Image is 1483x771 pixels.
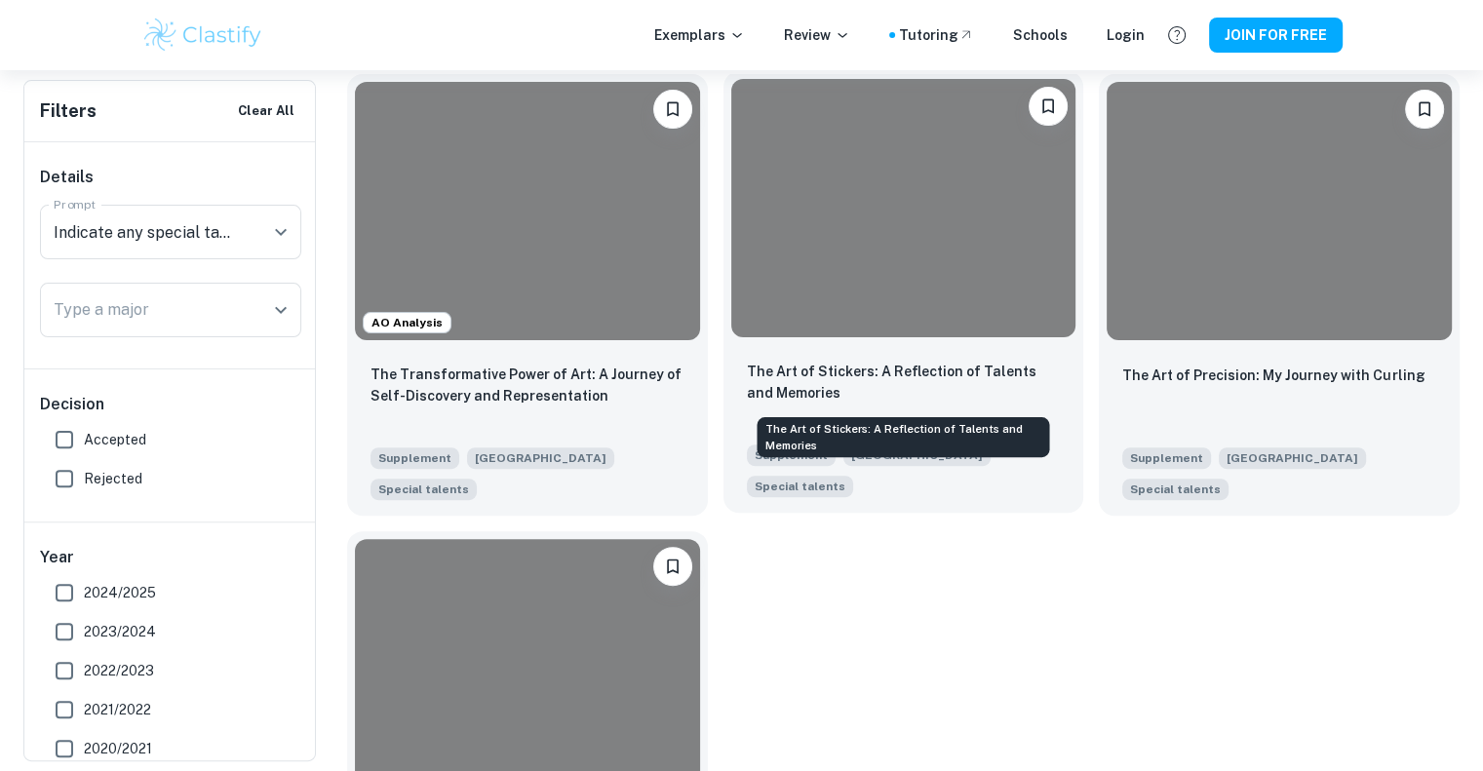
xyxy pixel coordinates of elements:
div: The Art of Stickers: A Reflection of Talents and Memories [757,417,1049,457]
p: Review [784,24,850,46]
button: Please log in to bookmark exemplars [1029,87,1068,126]
button: Open [267,296,294,324]
span: 2024/2025 [84,582,156,603]
button: Please log in to bookmark exemplars [1405,90,1444,129]
label: Prompt [54,196,97,212]
p: Exemplars [654,24,745,46]
span: Special talents [755,478,845,495]
span: Supplement [747,444,836,466]
p: The Art of Precision: My Journey with Curling [1122,365,1424,386]
img: Clastify logo [141,16,265,55]
button: Please log in to bookmark exemplars [653,90,692,129]
span: Rejected [84,468,142,489]
p: The Art of Stickers: A Reflection of Talents and Memories [747,361,1061,404]
span: Indicate any special talents or skills you possess. [747,474,853,497]
h6: Details [40,166,301,189]
button: Open [267,218,294,246]
button: JOIN FOR FREE [1209,18,1343,53]
h6: Decision [40,393,301,416]
a: Please log in to bookmark exemplarsThe Art of Precision: My Journey with CurlingSupplement[GEOGRA... [1099,74,1460,516]
a: Tutoring [899,24,974,46]
span: Special talents [1130,481,1221,498]
span: Indicate any special talents or skills you possess. [371,477,477,500]
span: 2021/2022 [84,699,151,720]
button: Help and Feedback [1160,19,1193,52]
span: [GEOGRAPHIC_DATA] [1219,447,1366,469]
span: Accepted [84,429,146,450]
span: 2020/2021 [84,738,152,759]
span: Special talents [378,481,469,498]
span: Supplement [371,447,459,469]
a: Please log in to bookmark exemplarsThe Art of Stickers: A Reflection of Talents and MemoriesSuppl... [723,74,1084,516]
span: AO Analysis [364,314,450,331]
p: The Transformative Power of Art: A Journey of Self-Discovery and Representation [371,364,684,406]
button: Please log in to bookmark exemplars [653,547,692,586]
span: Supplement [1122,447,1211,469]
h6: Filters [40,97,97,125]
span: 2023/2024 [84,621,156,642]
a: Schools [1013,24,1068,46]
span: 2022/2023 [84,660,154,681]
span: Indicate any special talents or skills you possess. [1122,477,1229,500]
h6: Year [40,546,301,569]
span: [GEOGRAPHIC_DATA] [467,447,614,469]
a: Login [1107,24,1145,46]
a: AO AnalysisPlease log in to bookmark exemplarsThe Transformative Power of Art: A Journey of Self-... [347,74,708,516]
button: Clear All [233,96,299,126]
